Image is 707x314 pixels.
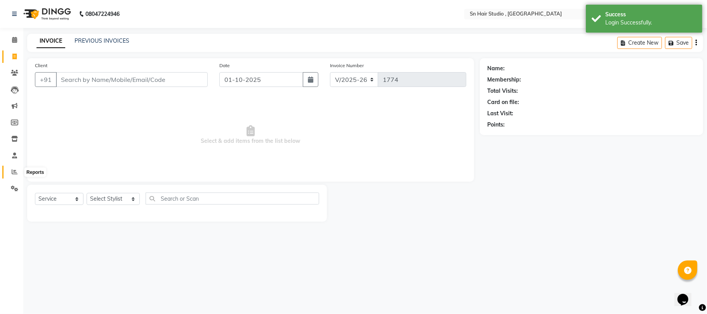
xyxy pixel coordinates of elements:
[488,64,505,73] div: Name:
[35,72,57,87] button: +91
[24,168,46,177] div: Reports
[674,283,699,306] iframe: chat widget
[488,98,519,106] div: Card on file:
[35,62,47,69] label: Client
[56,72,208,87] input: Search by Name/Mobile/Email/Code
[35,96,466,174] span: Select & add items from the list below
[20,3,73,25] img: logo
[488,76,521,84] div: Membership:
[330,62,364,69] label: Invoice Number
[488,87,518,95] div: Total Visits:
[146,193,319,205] input: Search or Scan
[85,3,120,25] b: 08047224946
[488,121,505,129] div: Points:
[488,109,514,118] div: Last Visit:
[219,62,230,69] label: Date
[605,10,697,19] div: Success
[75,37,129,44] a: PREVIOUS INVOICES
[617,37,662,49] button: Create New
[36,34,65,48] a: INVOICE
[665,37,692,49] button: Save
[605,19,697,27] div: Login Successfully.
